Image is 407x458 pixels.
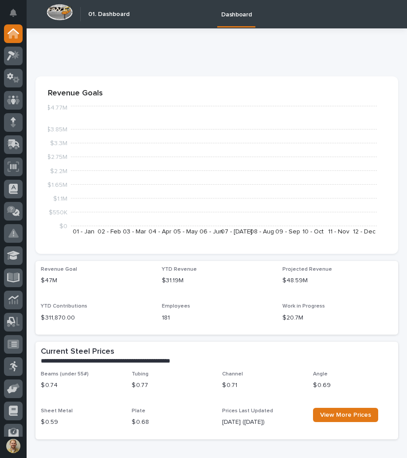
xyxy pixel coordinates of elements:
[132,381,212,390] p: $ 0.77
[222,408,273,414] span: Prices Last Updated
[50,140,67,146] tspan: $3.3M
[275,229,300,235] text: 09 - Sep
[221,229,252,235] text: 07 - [DATE]
[353,229,376,235] text: 12 - Dec
[41,418,121,427] p: $ 0.59
[282,313,393,323] p: $20.7M
[328,229,349,235] text: 11 - Nov
[222,418,302,427] p: [DATE] ([DATE])
[313,371,328,377] span: Angle
[222,381,302,390] p: $ 0.71
[149,229,172,235] text: 04 - Apr
[73,229,94,235] text: 01 - Jan
[282,267,332,272] span: Projected Revenue
[47,126,67,133] tspan: $3.85M
[41,313,151,323] p: $ 311,870.00
[162,276,272,285] p: $31.19M
[98,229,121,235] text: 02 - Feb
[41,408,73,414] span: Sheet Metal
[282,276,393,285] p: $48.59M
[282,304,325,309] span: Work in Progress
[132,408,145,414] span: Plate
[222,371,243,377] span: Channel
[50,168,67,174] tspan: $2.2M
[41,347,114,357] h2: Current Steel Prices
[53,195,67,201] tspan: $1.1M
[41,304,87,309] span: YTD Contributions
[47,154,67,160] tspan: $2.75M
[41,381,121,390] p: $ 0.74
[302,229,324,235] text: 10 - Oct
[200,229,223,235] text: 06 - Jun
[132,371,149,377] span: Tubing
[250,229,274,235] text: 08 - Aug
[88,11,129,18] h2: 01. Dashboard
[162,304,190,309] span: Employees
[4,437,23,455] button: users-avatar
[41,371,89,377] span: Beams (under 55#)
[313,381,393,390] p: $ 0.69
[320,412,371,418] span: View More Prices
[47,105,67,111] tspan: $4.77M
[173,229,198,235] text: 05 - May
[4,4,23,22] button: Notifications
[47,4,73,20] img: Workspace Logo
[11,9,23,23] div: Notifications
[313,408,378,422] a: View More Prices
[123,229,146,235] text: 03 - Mar
[59,223,67,229] tspan: $0
[41,267,77,272] span: Revenue Goal
[48,89,386,99] p: Revenue Goals
[49,209,67,215] tspan: $550K
[132,418,212,427] p: $ 0.68
[162,267,197,272] span: YTD Revenue
[47,182,67,188] tspan: $1.65M
[162,313,272,323] p: 181
[41,276,151,285] p: $47M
